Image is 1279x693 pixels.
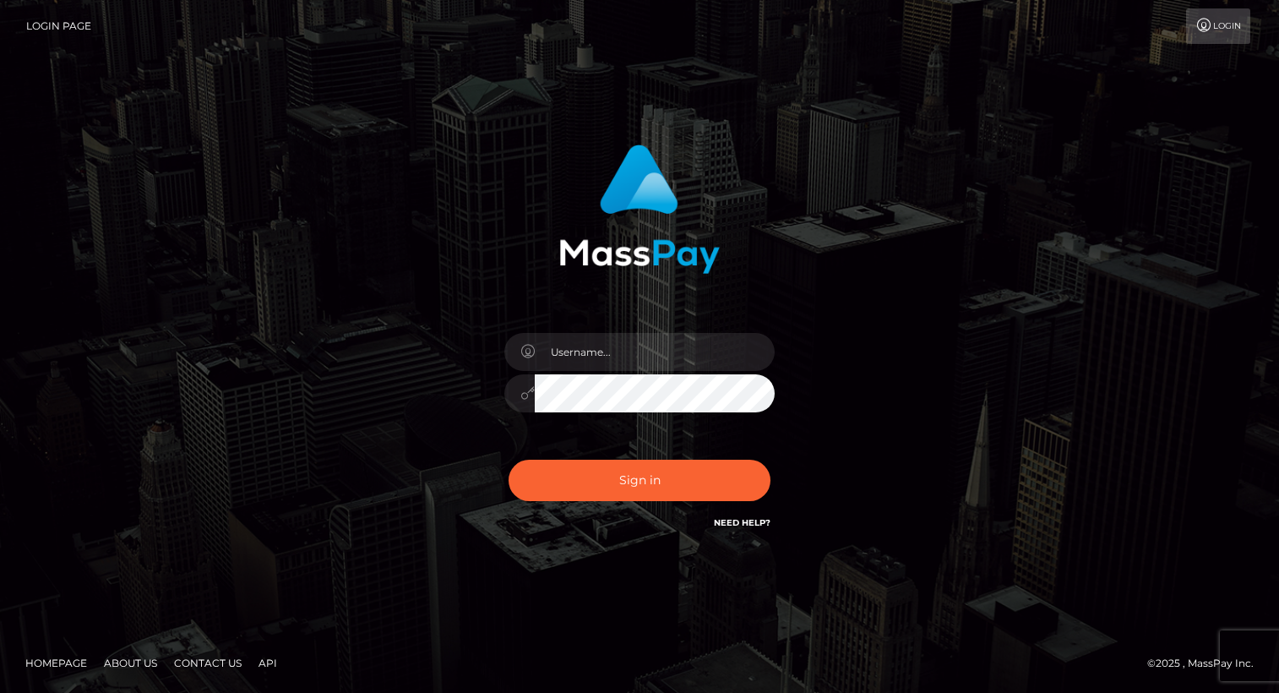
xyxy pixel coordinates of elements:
a: About Us [97,650,164,676]
a: API [252,650,284,676]
a: Need Help? [714,517,770,528]
a: Homepage [19,650,94,676]
a: Login [1186,8,1250,44]
button: Sign in [509,460,770,501]
a: Login Page [26,8,91,44]
img: MassPay Login [559,145,720,274]
div: © 2025 , MassPay Inc. [1147,654,1266,673]
a: Contact Us [167,650,248,676]
input: Username... [535,333,775,371]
